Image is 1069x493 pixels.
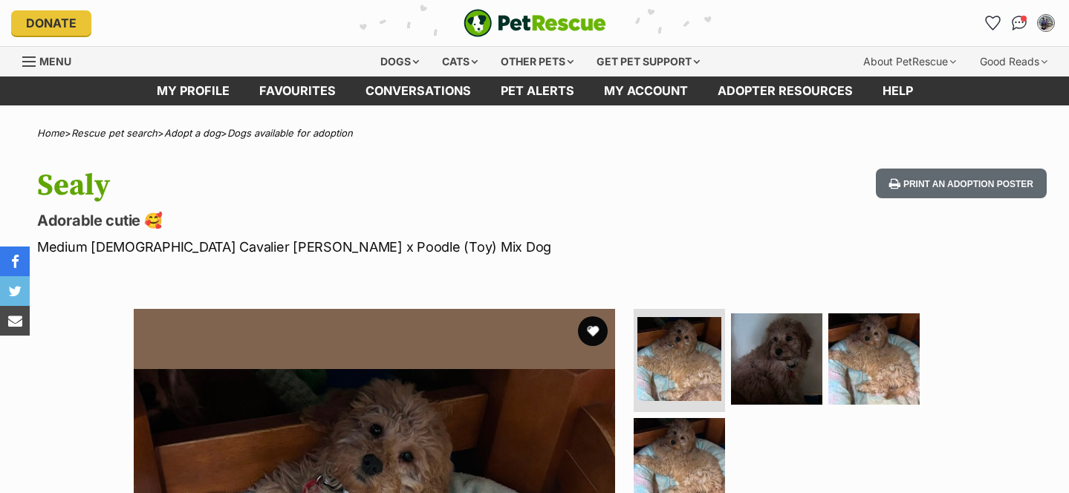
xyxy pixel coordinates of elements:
a: Adopter resources [703,76,868,105]
a: Help [868,76,928,105]
ul: Account quick links [981,11,1058,35]
div: Dogs [370,47,429,76]
p: Adorable cutie 🥰 [37,210,652,231]
span: Menu [39,55,71,68]
div: Get pet support [586,47,710,76]
a: Adopt a dog [164,127,221,139]
a: Pet alerts [486,76,589,105]
div: About PetRescue [853,47,966,76]
img: Lianne Bissell profile pic [1039,16,1053,30]
a: Donate [11,10,91,36]
a: Favourites [981,11,1004,35]
a: Conversations [1007,11,1031,35]
img: Photo of Sealy [828,313,920,405]
a: Rescue pet search [71,127,157,139]
div: Good Reads [969,47,1058,76]
h1: Sealy [37,169,652,203]
a: PetRescue [464,9,606,37]
button: Print an adoption poster [876,169,1047,199]
p: Medium [DEMOGRAPHIC_DATA] Cavalier [PERSON_NAME] x Poodle (Toy) Mix Dog [37,237,652,257]
a: Favourites [244,76,351,105]
div: Cats [432,47,488,76]
div: Other pets [490,47,584,76]
img: Photo of Sealy [637,317,721,401]
button: favourite [578,316,608,346]
a: Home [37,127,65,139]
a: Dogs available for adoption [227,127,353,139]
button: My account [1034,11,1058,35]
img: Photo of Sealy [731,313,822,405]
a: Menu [22,47,82,74]
img: logo-e224e6f780fb5917bec1dbf3a21bbac754714ae5b6737aabdf751b685950b380.svg [464,9,606,37]
a: My account [589,76,703,105]
a: conversations [351,76,486,105]
img: chat-41dd97257d64d25036548639549fe6c8038ab92f7586957e7f3b1b290dea8141.svg [1012,16,1027,30]
a: My profile [142,76,244,105]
